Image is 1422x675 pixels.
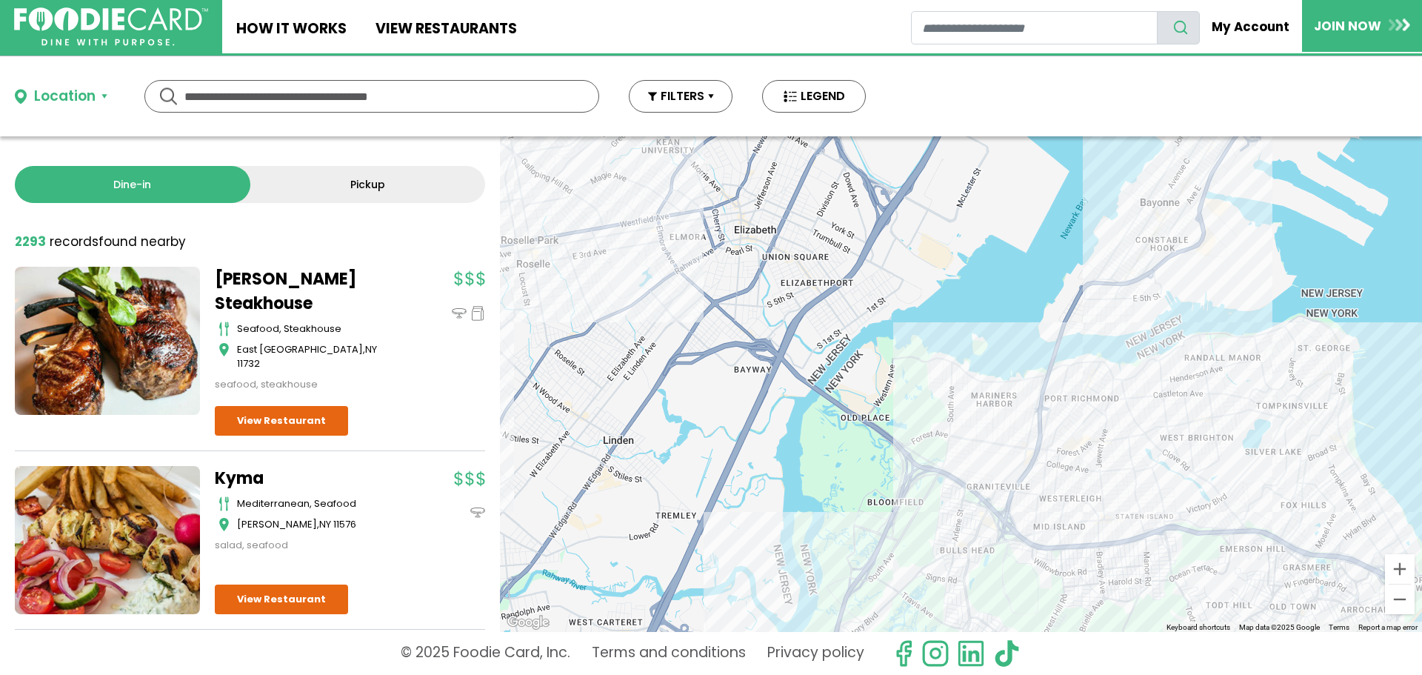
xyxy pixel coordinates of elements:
span: [PERSON_NAME] [237,517,317,531]
div: found nearby [15,233,186,252]
a: Terms and conditions [592,639,746,668]
strong: 2293 [15,233,46,250]
div: Location [34,86,96,107]
span: East [GEOGRAPHIC_DATA] [237,342,363,356]
svg: check us out on facebook [889,639,918,668]
a: Pickup [250,166,486,203]
img: map_icon.svg [218,517,230,532]
button: Keyboard shortcuts [1166,622,1230,633]
a: Kyma [215,466,400,491]
a: View Restaurant [215,585,348,614]
span: NY [365,342,377,356]
div: salad, seafood [215,538,400,553]
button: search [1157,11,1200,44]
img: Google [504,613,553,632]
div: seafood, steakhouse [237,322,400,336]
a: View Restaurant [215,406,348,436]
img: pickup_icon.svg [470,306,485,321]
a: [PERSON_NAME] Steakhouse [215,267,400,316]
span: 11732 [237,356,260,370]
a: Terms [1329,623,1349,631]
img: cutlery_icon.svg [218,322,230,336]
div: seafood, steakhouse [215,377,400,392]
span: Map data ©2025 Google [1239,623,1320,631]
button: Zoom in [1385,554,1415,584]
a: Privacy policy [767,639,864,668]
img: tiktok.svg [992,639,1021,668]
img: cutlery_icon.svg [218,496,230,511]
img: dinein_icon.svg [452,306,467,321]
span: 11576 [333,517,356,531]
button: LEGEND [762,80,866,113]
div: , [237,342,400,371]
p: © 2025 Foodie Card, Inc. [401,639,570,668]
button: Location [15,86,107,107]
button: FILTERS [629,80,732,113]
a: Open this area in Google Maps (opens a new window) [504,613,553,632]
a: Dine-in [15,166,250,203]
img: FoodieCard; Eat, Drink, Save, Donate [14,7,208,47]
img: linkedin.svg [957,639,985,668]
button: Zoom out [1385,585,1415,614]
input: restaurant search [911,11,1158,44]
img: map_icon.svg [218,342,230,357]
div: , [237,517,400,532]
a: Report a map error [1358,623,1418,631]
img: dinein_icon.svg [470,505,485,520]
div: mediterranean, seafood [237,496,400,511]
a: My Account [1200,10,1302,43]
span: records [50,233,99,250]
span: NY [319,517,331,531]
